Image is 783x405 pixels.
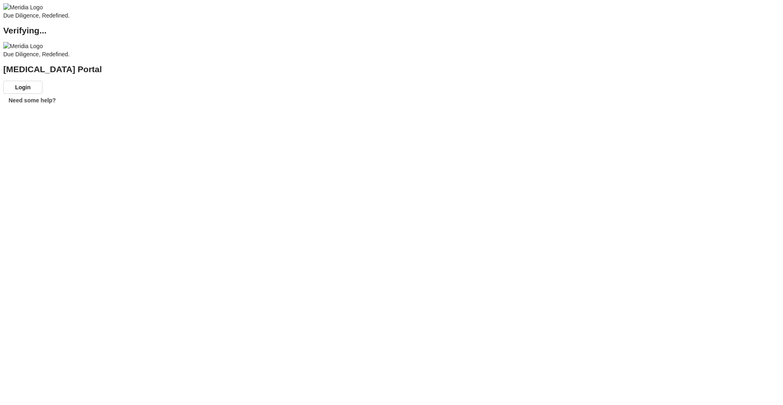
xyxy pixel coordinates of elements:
span: Due Diligence, Redefined. [3,12,70,19]
h2: Verifying... [3,27,780,35]
h2: [MEDICAL_DATA] Portal [3,65,780,73]
button: Need some help? [3,94,61,107]
span: Due Diligence, Redefined. [3,51,70,58]
button: Login [3,81,42,94]
img: Meridia Logo [3,42,43,50]
img: Meridia Logo [3,3,43,11]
